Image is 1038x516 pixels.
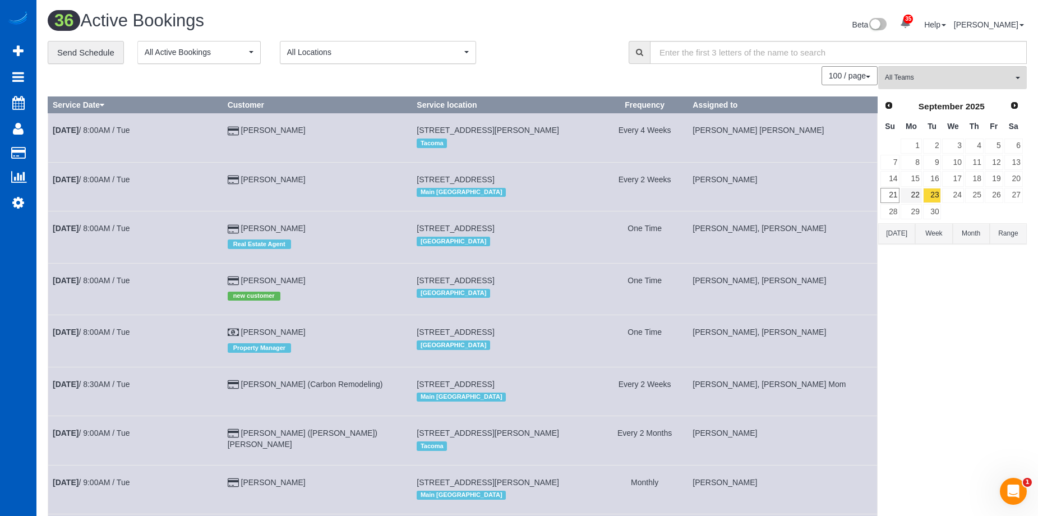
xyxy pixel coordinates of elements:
td: Service location [412,315,602,367]
td: Schedule date [48,416,223,465]
a: Prev [881,98,897,114]
td: Assigned to [688,113,878,162]
a: [PERSON_NAME] [241,175,306,184]
td: Schedule date [48,211,223,263]
span: Wednesday [947,122,959,131]
span: [STREET_ADDRESS] [417,224,494,233]
span: 35 [903,15,913,24]
a: [DATE]/ 8:00AM / Tue [53,276,130,285]
td: Customer [223,162,412,211]
td: Assigned to [688,416,878,465]
td: Frequency [601,113,688,162]
span: Saturday [1009,122,1018,131]
b: [DATE] [53,478,79,487]
span: Main [GEOGRAPHIC_DATA] [417,188,506,197]
nav: Pagination navigation [822,66,878,85]
button: Month [953,223,990,244]
td: Assigned to [688,263,878,315]
i: Credit Card Payment [228,225,239,233]
span: All Active Bookings [145,47,246,58]
span: Property Manager [228,343,292,352]
td: Service location [412,113,602,162]
td: Frequency [601,465,688,514]
td: Assigned to [688,211,878,263]
div: Location [417,185,597,200]
a: 2 [923,139,942,154]
td: Schedule date [48,315,223,367]
div: Location [417,338,597,352]
b: [DATE] [53,175,79,184]
span: Tacoma [417,139,447,148]
iframe: Intercom live chat [1000,478,1027,505]
i: Credit Card Payment [228,430,239,437]
td: Assigned to [688,315,878,367]
span: Tuesday [928,122,936,131]
a: 24 [942,188,963,203]
td: Service location [412,263,602,315]
span: Prev [884,101,893,110]
span: Real Estate Agent [228,239,291,248]
a: [PERSON_NAME] [241,478,306,487]
a: [DATE]/ 8:00AM / Tue [53,328,130,337]
td: Assigned to [688,162,878,211]
a: [PERSON_NAME] [241,224,306,233]
td: Customer [223,315,412,367]
i: Credit Card Payment [228,479,239,487]
a: 10 [942,155,963,170]
th: Assigned to [688,97,878,113]
span: 36 [48,10,80,31]
a: 25 [965,188,984,203]
a: Help [924,20,946,29]
div: Location [417,286,597,301]
td: Service location [412,211,602,263]
span: [STREET_ADDRESS][PERSON_NAME] [417,478,559,487]
a: 1 [901,139,921,154]
a: 5 [985,139,1003,154]
a: Send Schedule [48,41,124,64]
b: [DATE] [53,380,79,389]
button: All Active Bookings [137,41,261,64]
a: [PERSON_NAME] [954,20,1024,29]
span: Sunday [885,122,895,131]
td: Service location [412,465,602,514]
span: Tacoma [417,441,447,450]
span: new customer [228,292,280,301]
i: Credit Card Payment [228,176,239,184]
td: Customer [223,211,412,263]
a: 8 [901,155,921,170]
td: Schedule date [48,162,223,211]
b: [DATE] [53,328,79,337]
a: 19 [985,171,1003,186]
a: 20 [1004,171,1023,186]
span: September [919,102,963,111]
a: 35 [894,11,916,36]
span: [STREET_ADDRESS][PERSON_NAME] [417,126,559,135]
span: [STREET_ADDRESS] [417,276,494,285]
td: Customer [223,465,412,514]
td: Schedule date [48,465,223,514]
img: New interface [868,18,887,33]
td: Schedule date [48,263,223,315]
td: Schedule date [48,113,223,162]
td: Customer [223,367,412,416]
a: 12 [985,155,1003,170]
div: Location [417,439,597,453]
a: 6 [1004,139,1023,154]
td: Assigned to [688,367,878,416]
span: [GEOGRAPHIC_DATA] [417,237,490,246]
ol: All Locations [280,41,476,64]
td: Assigned to [688,465,878,514]
div: Location [417,390,597,404]
td: Customer [223,113,412,162]
i: Cash Payment [228,329,239,337]
td: Customer [223,416,412,465]
a: 22 [901,188,921,203]
td: Service location [412,416,602,465]
a: [DATE]/ 9:00AM / Tue [53,478,130,487]
a: 13 [1004,155,1023,170]
div: Location [417,136,597,150]
i: Credit Card Payment [228,127,239,135]
span: Thursday [970,122,979,131]
span: 1 [1023,478,1032,487]
b: [DATE] [53,276,79,285]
